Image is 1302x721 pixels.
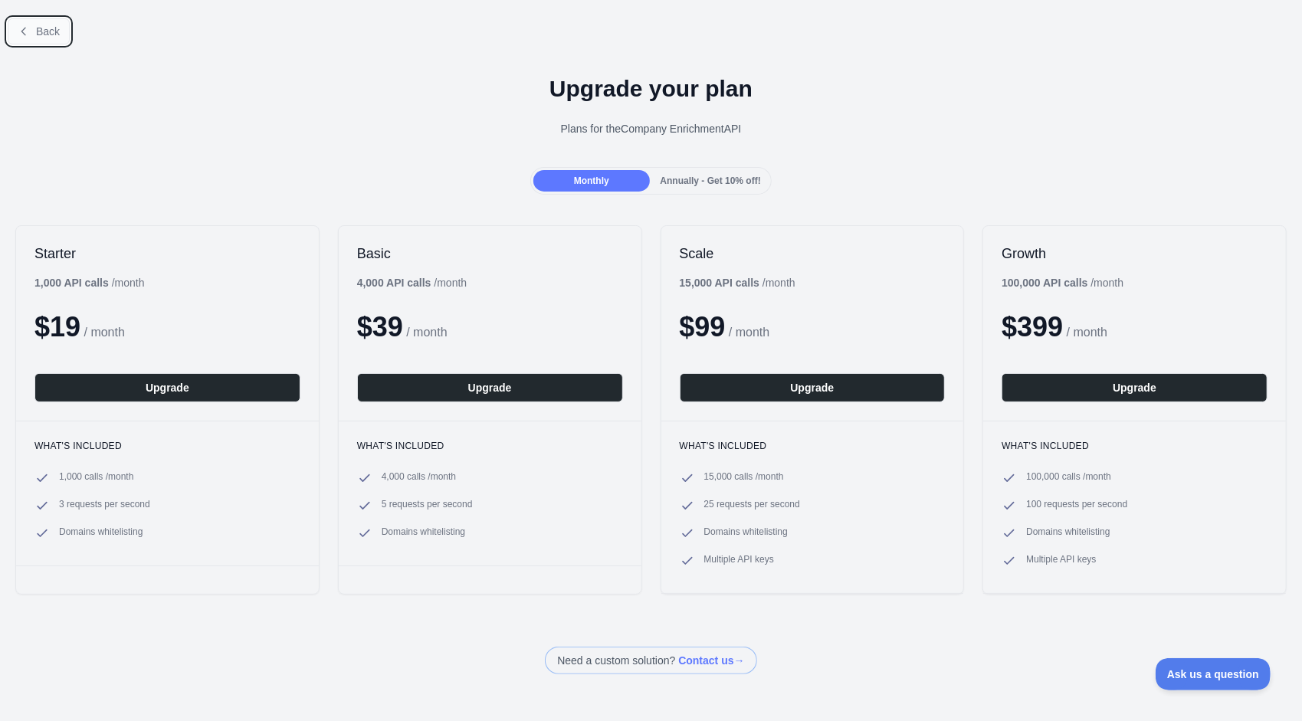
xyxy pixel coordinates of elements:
[1002,275,1123,290] div: / month
[357,244,623,263] h2: Basic
[680,275,795,290] div: / month
[1002,311,1063,342] span: $ 399
[680,244,946,263] h2: Scale
[680,277,760,289] b: 15,000 API calls
[1002,277,1087,289] b: 100,000 API calls
[1156,658,1271,690] iframe: Toggle Customer Support
[1002,244,1268,263] h2: Growth
[680,311,726,342] span: $ 99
